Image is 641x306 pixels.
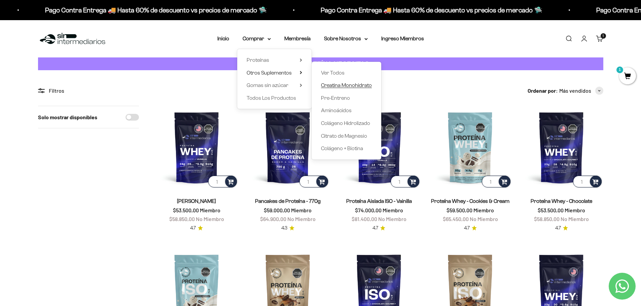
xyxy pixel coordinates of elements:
a: Creatina Monohidrato [321,81,372,90]
span: No Miembro [561,216,589,222]
a: CUANTA PROTEÍNA NECESITAS [38,57,603,71]
span: No Miembro [470,216,498,222]
summary: Comprar [243,34,271,43]
a: Colágeno Hidrolizado [321,119,372,128]
span: Miembro [200,207,220,213]
span: Miembro [291,207,312,213]
a: Proteína Aislada ISO - Vainilla [346,198,412,204]
div: Filtros [38,86,139,95]
span: Proteínas [247,57,269,63]
span: Aminoácidos [321,107,352,113]
span: Ordenar por: [528,86,558,95]
span: 4.7 [190,224,196,232]
span: No Miembro [196,216,224,222]
a: Colágeno + Biotina [321,144,372,153]
span: Otros Suplementos [247,70,292,76]
span: No Miembro [378,216,406,222]
a: 4.74.7 de 5.0 estrellas [464,224,477,232]
span: $65.450,00 [443,216,469,222]
summary: Gomas sin azúcar [247,81,302,90]
span: Pre-Entreno [321,95,350,101]
span: $59.500,00 [447,207,472,213]
a: Ingreso Miembros [381,36,424,41]
a: [PERSON_NAME] [177,198,216,204]
a: 4.74.7 de 5.0 estrellas [190,224,203,232]
a: Citrato de Magnesio [321,132,372,140]
span: $53.500,00 [538,207,564,213]
span: Citrato de Magnesio [321,133,367,139]
span: $58.850,00 [169,216,195,222]
a: Proteína Whey - Cookies & Cream [431,198,509,204]
summary: Proteínas [247,56,302,64]
span: 4.7 [464,224,470,232]
label: Solo mostrar disponibles [38,113,97,122]
a: Inicio [217,36,229,41]
span: Miembro [473,207,494,213]
a: 4.74.7 de 5.0 estrellas [372,224,385,232]
a: 1 [619,73,636,80]
span: $64.900,00 [260,216,286,222]
a: 4.34.3 de 5.0 estrellas [281,224,294,232]
span: 1 [603,34,604,38]
summary: Sobre Nosotros [324,34,368,43]
span: No Miembro [287,216,316,222]
button: Más vendidos [559,86,603,95]
span: Colágeno + Biotina [321,145,363,151]
a: Aminoácidos [321,106,372,115]
span: Más vendidos [559,86,591,95]
span: $59.000,00 [264,207,290,213]
span: 4.7 [555,224,561,232]
span: Colágeno Hidrolizado [321,120,370,126]
a: Pancakes de Proteína - 770g [255,198,321,204]
a: 4.74.7 de 5.0 estrellas [555,224,568,232]
span: 4.3 [281,224,287,232]
p: Pago Contra Entrega 🚚 Hasta 60% de descuento vs precios de mercado 🛸 [317,5,539,15]
p: Pago Contra Entrega 🚚 Hasta 60% de descuento vs precios de mercado 🛸 [42,5,263,15]
span: Todos Los Productos [247,95,296,101]
a: Ver Todos [321,69,372,77]
mark: 1 [616,66,624,74]
span: $53.500,00 [173,207,199,213]
summary: Otros Suplementos [247,69,302,77]
span: $81.400,00 [352,216,377,222]
span: Ver Todos [321,70,345,76]
a: Todos Los Productos [247,94,302,102]
span: Miembro [383,207,403,213]
span: Gomas sin azúcar [247,82,288,88]
a: Membresía [284,36,311,41]
span: Creatina Monohidrato [321,82,372,88]
span: $58.850,00 [534,216,560,222]
span: Miembro [565,207,585,213]
a: Proteína Whey - Chocolate [531,198,592,204]
a: Pre-Entreno [321,94,372,102]
span: $74.000,00 [355,207,382,213]
span: 4.7 [372,224,378,232]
